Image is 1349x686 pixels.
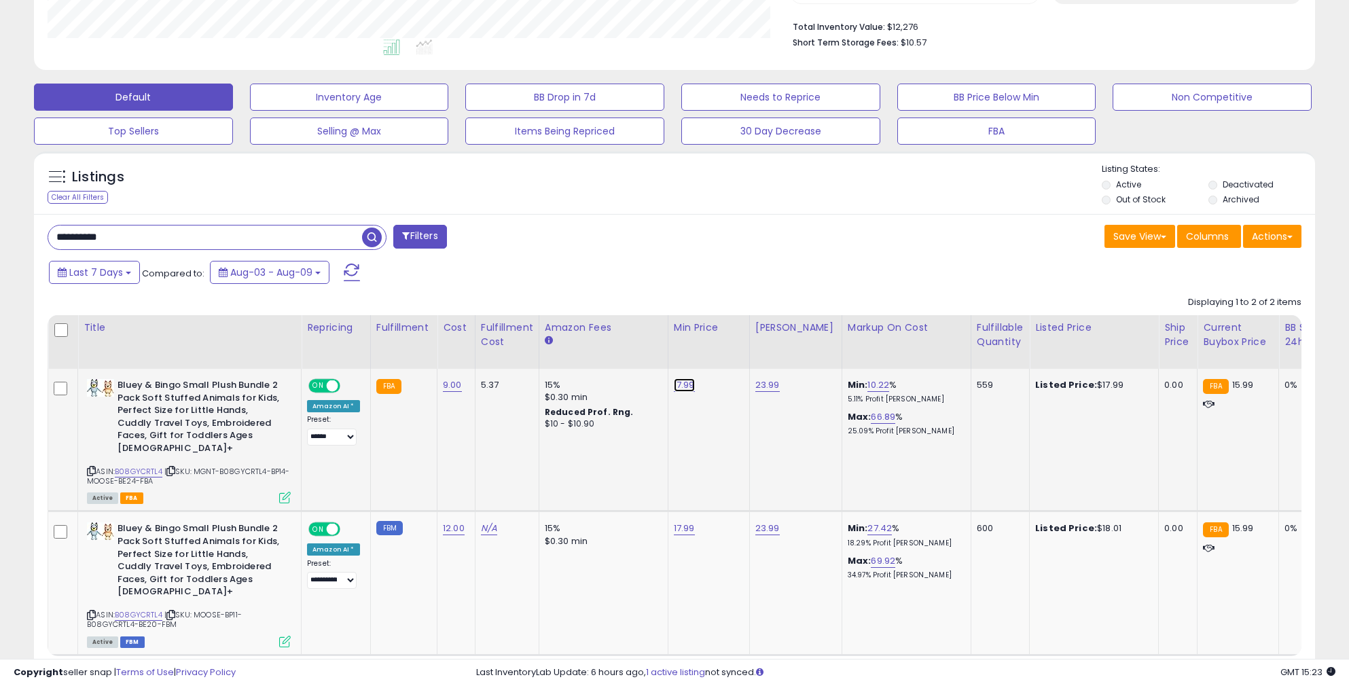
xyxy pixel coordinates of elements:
[443,321,469,335] div: Cost
[307,559,360,590] div: Preset:
[307,400,360,412] div: Amazon AI *
[250,118,449,145] button: Selling @ Max
[674,321,744,335] div: Min Price
[87,609,242,630] span: | SKU: MOOSE-BP11-B08GYCRTL4-BE20-FBM
[1116,194,1166,205] label: Out of Stock
[48,191,108,204] div: Clear All Filters
[755,522,780,535] a: 23.99
[84,321,295,335] div: Title
[793,18,1291,34] li: $12,276
[545,535,658,547] div: $0.30 min
[793,37,899,48] b: Short Term Storage Fees:
[230,266,312,279] span: Aug-03 - Aug-09
[87,522,291,645] div: ASIN:
[69,266,123,279] span: Last 7 Days
[14,666,236,679] div: seller snap | |
[443,378,462,392] a: 9.00
[393,225,446,249] button: Filters
[545,522,658,535] div: 15%
[115,466,162,477] a: B08GYCRTL4
[545,418,658,430] div: $10 - $10.90
[674,522,695,535] a: 17.99
[1035,522,1097,535] b: Listed Price:
[310,380,327,392] span: ON
[118,522,283,601] b: Bluey & Bingo Small Plush Bundle 2 Pack Soft Stuffed Animals for Kids, Perfect Size for Little Ha...
[49,261,140,284] button: Last 7 Days
[338,524,360,535] span: OFF
[897,84,1096,111] button: BB Price Below Min
[1116,179,1141,190] label: Active
[87,522,114,540] img: 41-e-lTGPjL._SL40_.jpg
[250,84,449,111] button: Inventory Age
[1203,379,1228,394] small: FBA
[34,84,233,111] button: Default
[1243,225,1301,248] button: Actions
[842,315,971,369] th: The percentage added to the cost of goods (COGS) that forms the calculator for Min & Max prices.
[1284,522,1329,535] div: 0%
[1113,84,1312,111] button: Non Competitive
[307,415,360,446] div: Preset:
[793,21,885,33] b: Total Inventory Value:
[1035,522,1148,535] div: $18.01
[1164,522,1187,535] div: 0.00
[87,466,290,486] span: | SKU: MGNT-B08GYCRTL4-BP14-MOOSE-BE24-FBA
[481,321,533,349] div: Fulfillment Cost
[465,118,664,145] button: Items Being Repriced
[1035,379,1148,391] div: $17.99
[545,391,658,403] div: $0.30 min
[481,522,497,535] a: N/A
[848,554,871,567] b: Max:
[681,118,880,145] button: 30 Day Decrease
[120,636,145,648] span: FBM
[646,666,705,679] a: 1 active listing
[481,379,528,391] div: 5.37
[848,321,965,335] div: Markup on Cost
[901,36,927,49] span: $10.57
[210,261,329,284] button: Aug-03 - Aug-09
[545,406,634,418] b: Reduced Prof. Rng.
[848,539,960,548] p: 18.29% Profit [PERSON_NAME]
[34,118,233,145] button: Top Sellers
[867,378,889,392] a: 10.22
[545,335,553,347] small: Amazon Fees.
[338,380,360,392] span: OFF
[87,379,114,397] img: 41-e-lTGPjL._SL40_.jpg
[545,379,658,391] div: 15%
[848,571,960,580] p: 34.97% Profit [PERSON_NAME]
[674,378,695,392] a: 17.99
[848,522,868,535] b: Min:
[1102,163,1314,176] p: Listing States:
[87,379,291,502] div: ASIN:
[871,554,895,568] a: 69.92
[1104,225,1175,248] button: Save View
[118,379,283,458] b: Bluey & Bingo Small Plush Bundle 2 Pack Soft Stuffed Animals for Kids, Perfect Size for Little Ha...
[465,84,664,111] button: BB Drop in 7d
[1223,179,1274,190] label: Deactivated
[1284,379,1329,391] div: 0%
[848,411,960,436] div: %
[307,321,365,335] div: Repricing
[443,522,465,535] a: 12.00
[1035,321,1153,335] div: Listed Price
[1164,379,1187,391] div: 0.00
[1188,296,1301,309] div: Displaying 1 to 2 of 2 items
[977,379,1019,391] div: 559
[307,543,360,556] div: Amazon AI *
[142,267,204,280] span: Compared to:
[977,522,1019,535] div: 600
[14,666,63,679] strong: Copyright
[1203,522,1228,537] small: FBA
[848,379,960,404] div: %
[848,378,868,391] b: Min:
[72,168,124,187] h5: Listings
[1280,666,1335,679] span: 2025-08-17 15:23 GMT
[897,118,1096,145] button: FBA
[87,492,118,504] span: All listings currently available for purchase on Amazon
[977,321,1024,349] div: Fulfillable Quantity
[1186,230,1229,243] span: Columns
[681,84,880,111] button: Needs to Reprice
[87,636,118,648] span: All listings currently available for purchase on Amazon
[310,524,327,535] span: ON
[376,379,401,394] small: FBA
[1203,321,1273,349] div: Current Buybox Price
